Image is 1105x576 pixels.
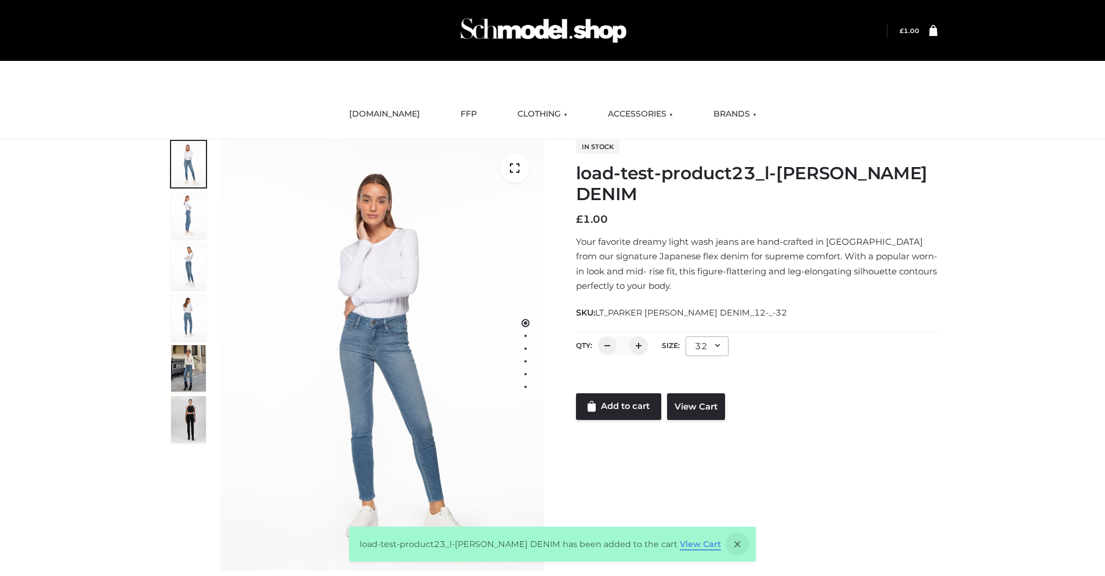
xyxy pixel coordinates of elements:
a: ACCESSORIES [599,102,682,127]
img: 2001KLX-Ava-skinny-cove-2-scaled_32c0e67e-5e94-449c-a916-4c02a8c03427.jpg [171,294,206,340]
img: Bowery-Skinny_Cove-1.jpg [171,345,206,392]
a: Add to cart [576,393,662,420]
span: SKU: [576,306,788,320]
a: View Cart [680,539,721,549]
img: 49df5f96394c49d8b5cbdcda3511328a.HD-1080p-2.5Mbps-49301101_thumbnail.jpg [171,396,206,443]
span: In stock [576,140,619,154]
a: View Cart [667,393,725,420]
img: 2001KLX-Ava-skinny-cove-1-scaled_9b141654-9513-48e5-b76c-3dc7db129200.jpg [171,141,206,187]
div: load-test-product23_l-[PERSON_NAME] DENIM has been added to the cart [349,527,756,561]
bdi: 1.00 [576,213,608,226]
span: £ [576,213,583,226]
div: 32 [686,336,729,356]
span: LT_PARKER [PERSON_NAME] DENIM_12-_-32 [595,307,787,318]
a: BRANDS [705,102,765,127]
a: CLOTHING [509,102,576,127]
label: Size: [662,341,680,350]
img: Schmodel Admin 964 [457,8,631,53]
span: £ [900,27,904,35]
img: 2001KLX-Ava-skinny-cove-3-scaled_eb6bf915-b6b9-448f-8c6c-8cabb27fd4b2.jpg [171,243,206,289]
bdi: 1.00 [900,27,919,35]
img: 2001KLX-Ava-skinny-cove-4-scaled_4636a833-082b-4702-abec-fd5bf279c4fc.jpg [171,192,206,238]
a: FFP [452,102,486,127]
img: 2001KLX-Ava-skinny-cove-1-scaled_9b141654-9513-48e5-b76c-3dc7db129200 [220,139,544,571]
p: Your favorite dreamy light wash jeans are hand-crafted in [GEOGRAPHIC_DATA] from our signature Ja... [576,234,937,294]
label: QTY: [576,341,592,350]
h1: load-test-product23_l-[PERSON_NAME] DENIM [576,163,937,205]
a: [DOMAIN_NAME] [340,102,429,127]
